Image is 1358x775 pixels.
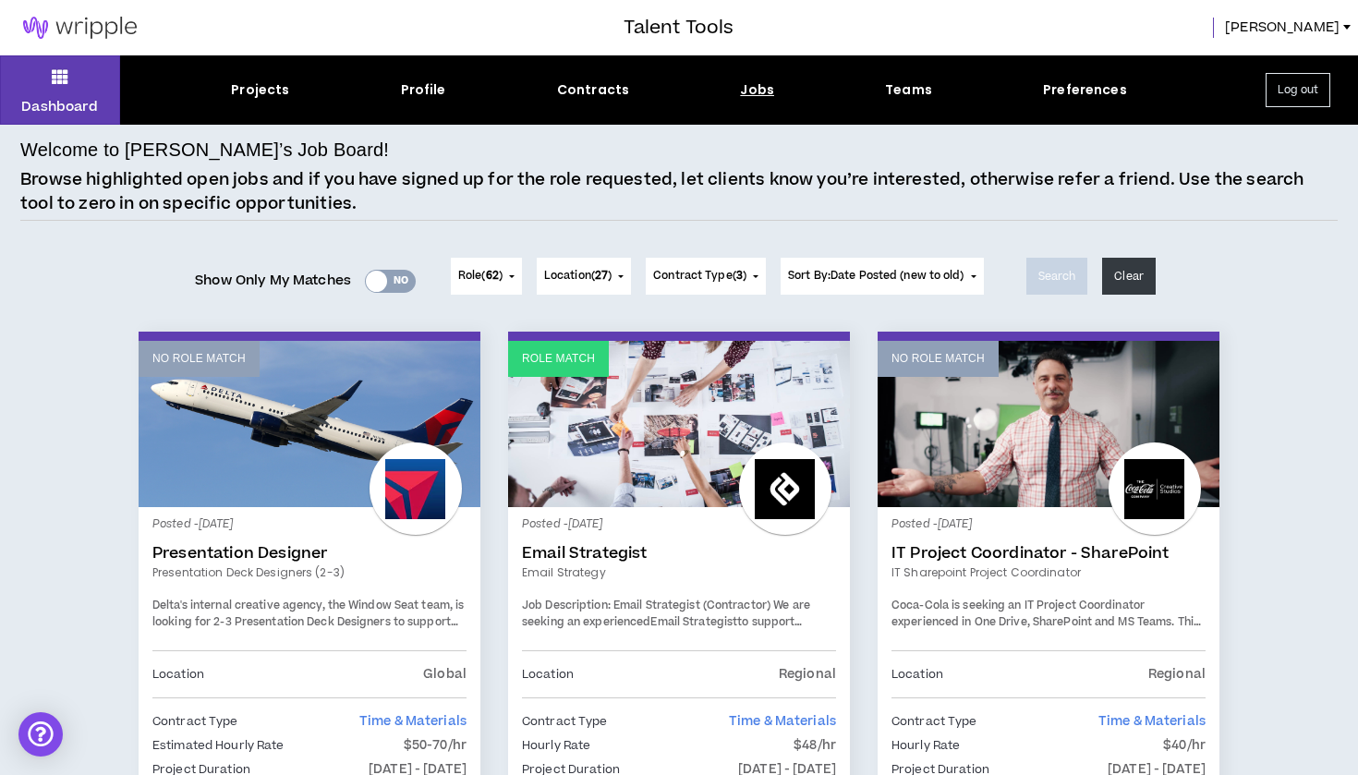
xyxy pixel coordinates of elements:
[522,664,574,684] p: Location
[653,268,746,285] span: Contract Type ( )
[401,80,446,100] div: Profile
[885,80,932,100] div: Teams
[537,258,631,295] button: Location(27)
[1148,664,1206,684] p: Regional
[891,664,943,684] p: Location
[139,341,480,507] a: No Role Match
[729,712,836,731] span: Time & Materials
[1266,73,1330,107] button: Log out
[522,711,608,732] p: Contract Type
[458,268,503,285] span: Role ( )
[522,516,836,533] p: Posted - [DATE]
[1102,258,1156,295] button: Clear
[891,735,960,756] p: Hourly Rate
[891,544,1206,563] a: IT Project Coordinator - SharePoint
[451,258,522,295] button: Role(62)
[152,544,467,563] a: Presentation Designer
[646,258,766,295] button: Contract Type(3)
[522,598,810,630] span: We are seeking an experienced
[736,268,743,284] span: 3
[522,735,590,756] p: Hourly Rate
[624,14,734,42] h3: Talent Tools
[231,80,289,100] div: Projects
[522,544,836,563] a: Email Strategist
[21,97,98,116] p: Dashboard
[508,341,850,507] a: Role Match
[544,268,612,285] span: Location ( )
[1163,735,1206,756] p: $40/hr
[152,350,246,368] p: No Role Match
[18,712,63,757] div: Open Intercom Messenger
[650,614,737,630] strong: Email Strategist
[1043,80,1127,100] div: Preferences
[595,268,608,284] span: 27
[152,735,285,756] p: Estimated Hourly Rate
[152,564,467,581] a: Presentation Deck Designers (2-3)
[788,268,964,284] span: Sort By: Date Posted (new to old)
[779,664,836,684] p: Regional
[522,564,836,581] a: Email Strategy
[522,598,770,613] strong: Job Description: Email Strategist (Contractor)
[152,711,238,732] p: Contract Type
[522,350,595,368] p: Role Match
[195,267,351,295] span: Show Only My Matches
[359,712,467,731] span: Time & Materials
[423,664,467,684] p: Global
[891,598,1201,678] span: Coca-Cola is seeking an IT Project Coordinator experienced in One Drive, SharePoint and MS Teams....
[891,711,977,732] p: Contract Type
[878,341,1219,507] a: No Role Match
[20,168,1338,215] p: Browse highlighted open jobs and if you have signed up for the role requested, let clients know y...
[557,80,629,100] div: Contracts
[152,598,464,662] span: Delta's internal creative agency, the Window Seat team, is looking for 2-3 Presentation Deck Desi...
[891,516,1206,533] p: Posted - [DATE]
[1026,258,1088,295] button: Search
[891,564,1206,581] a: IT Sharepoint Project Coordinator
[486,268,499,284] span: 62
[152,664,204,684] p: Location
[404,735,467,756] p: $50-70/hr
[891,350,985,368] p: No Role Match
[1098,712,1206,731] span: Time & Materials
[152,516,467,533] p: Posted - [DATE]
[20,136,389,163] h4: Welcome to [PERSON_NAME]’s Job Board!
[1225,18,1340,38] span: [PERSON_NAME]
[794,735,836,756] p: $48/hr
[781,258,984,295] button: Sort By:Date Posted (new to old)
